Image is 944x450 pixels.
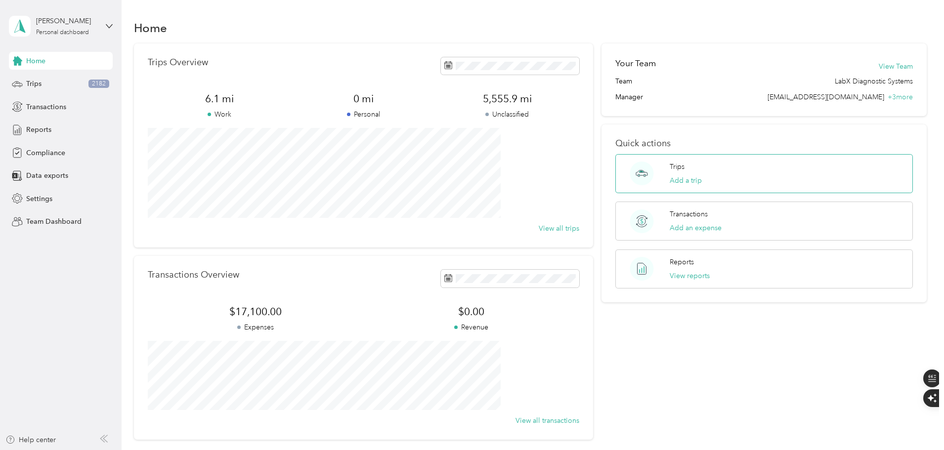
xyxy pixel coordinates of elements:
span: Compliance [26,148,65,158]
div: Personal dashboard [36,30,89,36]
p: Expenses [148,322,363,332]
h1: Home [134,23,167,33]
span: $0.00 [363,305,579,319]
button: View all transactions [515,415,579,426]
span: 5,555.9 mi [435,92,579,106]
button: Add an expense [670,223,722,233]
div: [PERSON_NAME] [36,16,98,26]
iframe: Everlance-gr Chat Button Frame [889,395,944,450]
span: Trips [26,79,42,89]
span: Transactions [26,102,66,112]
span: 0 mi [292,92,435,106]
p: Quick actions [615,138,913,149]
span: Manager [615,92,643,102]
p: Trips [670,162,685,172]
p: Trips Overview [148,57,208,68]
button: View Team [879,61,913,72]
span: Home [26,56,45,66]
span: Reports [26,124,51,135]
p: Transactions [670,209,708,219]
span: + 3 more [888,93,913,101]
span: $17,100.00 [148,305,363,319]
p: Personal [292,109,435,120]
p: Work [148,109,292,120]
p: Transactions Overview [148,270,239,280]
span: Settings [26,194,52,204]
span: Team [615,76,632,86]
button: View reports [670,271,710,281]
p: Reports [670,257,694,267]
span: 2182 [88,80,109,88]
p: Revenue [363,322,579,332]
button: View all trips [539,223,579,234]
span: [EMAIL_ADDRESS][DOMAIN_NAME] [768,93,884,101]
span: 6.1 mi [148,92,292,106]
button: Help center [5,435,56,445]
p: Unclassified [435,109,579,120]
button: Add a trip [670,175,702,186]
h2: Your Team [615,57,656,70]
span: Data exports [26,170,68,181]
span: LabX Diagnostic Systems [835,76,913,86]
span: Team Dashboard [26,216,82,227]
